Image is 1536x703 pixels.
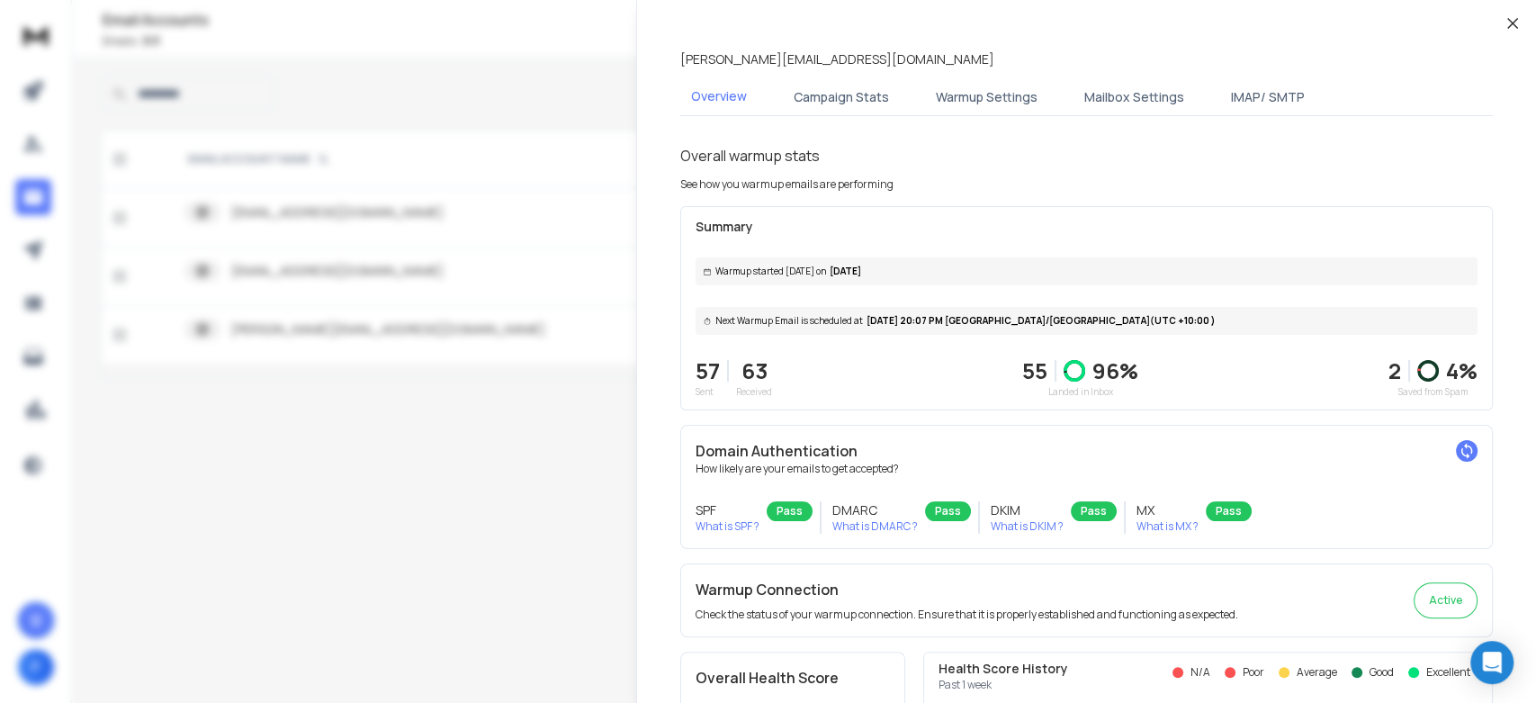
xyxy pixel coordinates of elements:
p: Check the status of your warmup connection. Ensure that it is properly established and functionin... [696,608,1238,622]
p: Saved from Spam [1388,385,1478,399]
p: [PERSON_NAME][EMAIL_ADDRESS][DOMAIN_NAME] [680,50,994,68]
button: Mailbox Settings [1073,77,1195,117]
div: [DATE] 20:07 PM [GEOGRAPHIC_DATA]/[GEOGRAPHIC_DATA] (UTC +10:00 ) [696,307,1478,335]
p: Poor [1243,665,1264,680]
p: What is DKIM ? [991,519,1064,534]
p: Past 1 week [939,678,1068,692]
span: Next Warmup Email is scheduled at [715,314,863,328]
p: 57 [696,356,720,385]
h2: Warmup Connection [696,579,1238,600]
p: 55 [1022,356,1047,385]
p: What is DMARC ? [832,519,918,534]
h3: SPF [696,501,759,519]
div: Open Intercom Messenger [1470,641,1514,684]
h2: Overall Health Score [696,667,890,689]
h1: Overall warmup stats [680,145,820,167]
p: Average [1297,665,1337,680]
p: Health Score History [939,660,1068,678]
button: Warmup Settings [925,77,1048,117]
div: Pass [925,501,971,521]
div: [DATE] [696,257,1478,285]
p: N/A [1190,665,1210,680]
p: What is SPF ? [696,519,759,534]
h3: MX [1136,501,1199,519]
h2: Domain Authentication [696,440,1478,462]
div: Pass [767,501,813,521]
p: 96 % [1092,356,1138,385]
p: See how you warmup emails are performing [680,177,894,192]
div: Pass [1206,501,1252,521]
span: Warmup started [DATE] on [715,265,826,278]
p: Good [1370,665,1394,680]
p: 4 % [1446,356,1478,385]
p: How likely are your emails to get accepted? [696,462,1478,476]
button: IMAP/ SMTP [1220,77,1316,117]
button: Overview [680,77,758,118]
p: 63 [736,356,772,385]
p: Landed in Inbox [1022,385,1138,399]
h3: DMARC [832,501,918,519]
p: Summary [696,218,1478,236]
p: Received [736,385,772,399]
strong: 2 [1388,356,1401,385]
p: What is MX ? [1136,519,1199,534]
h3: DKIM [991,501,1064,519]
p: Excellent [1426,665,1470,680]
button: Campaign Stats [783,77,900,117]
button: Active [1414,582,1478,618]
p: Sent [696,385,720,399]
div: Pass [1071,501,1117,521]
